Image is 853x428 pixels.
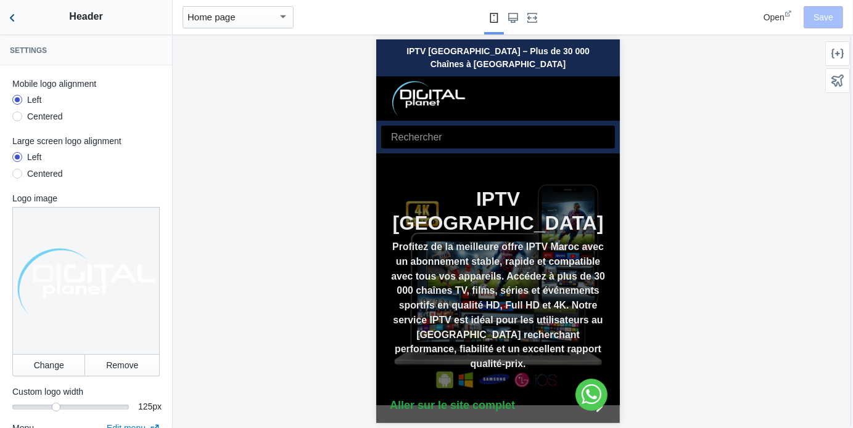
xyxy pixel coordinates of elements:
label: Large screen logo alignment [12,135,160,147]
h3: Settings [10,46,162,55]
span: px [152,402,162,411]
button: Remove [85,354,160,376]
p: Aller sur le site complet [14,358,139,374]
div: Left [27,151,41,163]
mat-select-trigger: Home page [187,12,236,22]
div: Left [27,94,41,106]
a: image [14,41,105,77]
input: Rechercher [5,86,239,109]
button: Menu [210,47,236,71]
label: Custom logo width [12,386,160,398]
span: 125 [138,402,152,411]
label: Logo image [12,192,160,204]
button: Change [12,354,85,376]
img: image [14,41,91,77]
span: Open [764,12,785,22]
h2: IPTV [GEOGRAPHIC_DATA] [14,148,230,195]
a: submit search [220,86,233,109]
div: Centered [27,168,63,180]
p: Profitez de la meilleure offre IPTV Maroc avec un abonnement stable, rapide et compatible avec to... [14,200,230,332]
label: Mobile logo alignment [12,78,160,90]
div: Centered [27,110,63,123]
